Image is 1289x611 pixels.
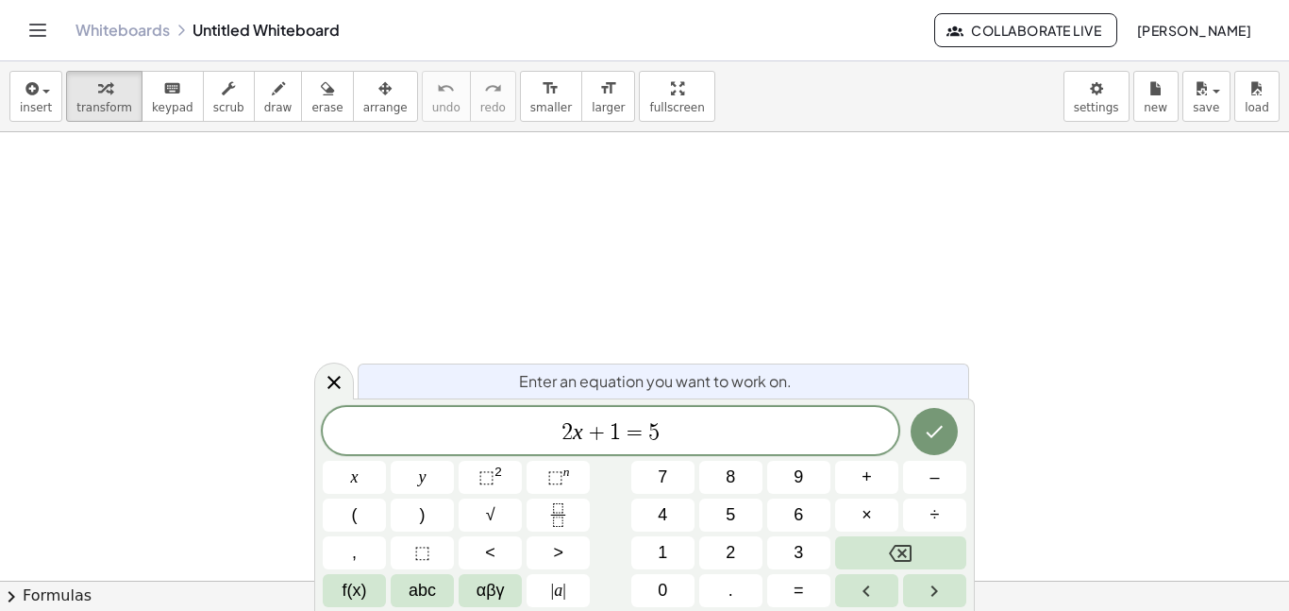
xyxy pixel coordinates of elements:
[254,71,303,122] button: draw
[1133,71,1179,122] button: new
[530,101,572,114] span: smaller
[592,101,625,114] span: larger
[391,536,454,569] button: Placeholder
[631,499,695,532] button: 4
[794,502,803,528] span: 6
[767,574,830,607] button: Equals
[484,77,502,100] i: redo
[699,574,762,607] button: .
[527,461,590,494] button: Superscript
[911,408,958,455] button: Done
[599,77,617,100] i: format_size
[726,540,735,566] span: 2
[353,71,418,122] button: arrange
[1063,71,1130,122] button: settings
[432,101,460,114] span: undo
[794,578,804,603] span: =
[862,502,872,528] span: ×
[794,540,803,566] span: 3
[563,465,570,479] sup: n
[419,465,427,490] span: y
[76,101,132,114] span: transform
[363,101,408,114] span: arrange
[459,461,522,494] button: Squared
[437,77,455,100] i: undo
[152,101,193,114] span: keypad
[631,574,695,607] button: 0
[520,71,582,122] button: format_sizesmaller
[562,581,566,600] span: |
[470,71,516,122] button: redoredo
[477,578,505,603] span: αβγ
[323,499,386,532] button: (
[835,499,898,532] button: Times
[213,101,244,114] span: scrub
[163,77,181,100] i: keyboard
[301,71,353,122] button: erase
[934,13,1117,47] button: Collaborate Live
[352,502,358,528] span: (
[835,536,966,569] button: Backspace
[767,461,830,494] button: 9
[631,461,695,494] button: 7
[699,536,762,569] button: 2
[699,499,762,532] button: 5
[323,574,386,607] button: Functions
[903,574,966,607] button: Right arrow
[658,465,667,490] span: 7
[649,101,704,114] span: fullscreen
[1144,101,1167,114] span: new
[527,536,590,569] button: Greater than
[459,574,522,607] button: Greek alphabet
[420,502,426,528] span: )
[323,461,386,494] button: x
[699,461,762,494] button: 8
[485,540,495,566] span: <
[581,71,635,122] button: format_sizelarger
[794,465,803,490] span: 9
[639,71,714,122] button: fullscreen
[553,540,563,566] span: >
[459,536,522,569] button: Less than
[391,461,454,494] button: y
[9,71,62,122] button: insert
[23,15,53,45] button: Toggle navigation
[1121,13,1266,47] button: [PERSON_NAME]
[486,502,495,528] span: √
[527,574,590,607] button: Absolute value
[494,465,502,479] sup: 2
[391,574,454,607] button: Alphabet
[903,499,966,532] button: Divide
[519,370,792,393] span: Enter an equation you want to work on.
[542,77,560,100] i: format_size
[459,499,522,532] button: Square root
[1136,22,1251,39] span: [PERSON_NAME]
[648,421,660,444] span: 5
[767,536,830,569] button: 3
[478,467,494,486] span: ⬚
[728,578,733,603] span: .
[142,71,204,122] button: keyboardkeypad
[573,419,583,444] var: x
[950,22,1101,39] span: Collaborate Live
[66,71,142,122] button: transform
[658,502,667,528] span: 4
[547,467,563,486] span: ⬚
[264,101,293,114] span: draw
[414,540,430,566] span: ⬚
[561,421,573,444] span: 2
[1182,71,1230,122] button: save
[20,101,52,114] span: insert
[862,465,872,490] span: +
[1193,101,1219,114] span: save
[311,101,343,114] span: erase
[551,578,566,603] span: a
[929,465,939,490] span: –
[767,499,830,532] button: 6
[835,461,898,494] button: Plus
[409,578,436,603] span: abc
[75,21,170,40] a: Whiteboards
[391,499,454,532] button: )
[835,574,898,607] button: Left arrow
[903,461,966,494] button: Minus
